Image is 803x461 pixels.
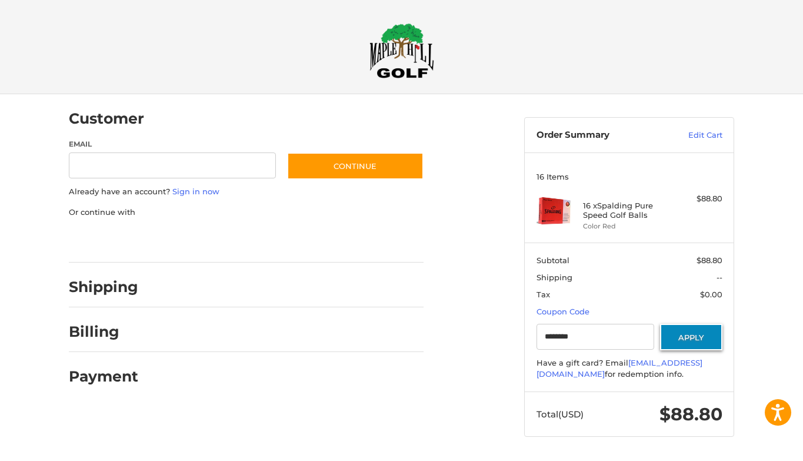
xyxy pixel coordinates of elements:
img: Maple Hill Golf [369,23,434,78]
a: Coupon Code [537,307,589,316]
span: Tax [537,290,550,299]
span: -- [717,273,722,282]
div: $88.80 [676,193,722,205]
iframe: PayPal-paylater [165,230,253,251]
div: Have a gift card? Email for redemption info. [537,357,722,380]
iframe: PayPal-paypal [65,230,154,251]
a: Edit Cart [663,130,722,141]
iframe: PayPal-venmo [265,230,353,251]
span: $88.80 [659,403,722,425]
span: Shipping [537,273,572,282]
h2: Customer [69,110,144,128]
h3: Order Summary [537,130,663,141]
span: $0.00 [700,290,722,299]
a: Sign in now [172,187,219,196]
label: Email [69,139,276,150]
h3: 16 Items [537,172,722,181]
p: Or continue with [69,207,424,218]
button: Continue [287,152,424,180]
span: Subtotal [537,256,569,265]
h2: Shipping [69,278,138,296]
span: $88.80 [697,256,722,265]
h2: Billing [69,323,138,341]
span: Total (USD) [537,409,584,420]
p: Already have an account? [69,186,424,198]
iframe: Google Customer Reviews [706,429,803,461]
li: Color Red [583,221,673,231]
h4: 16 x Spalding Pure Speed Golf Balls [583,201,673,220]
button: Apply [660,324,722,350]
input: Gift Certificate or Coupon Code [537,324,655,350]
h2: Payment [69,367,138,386]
